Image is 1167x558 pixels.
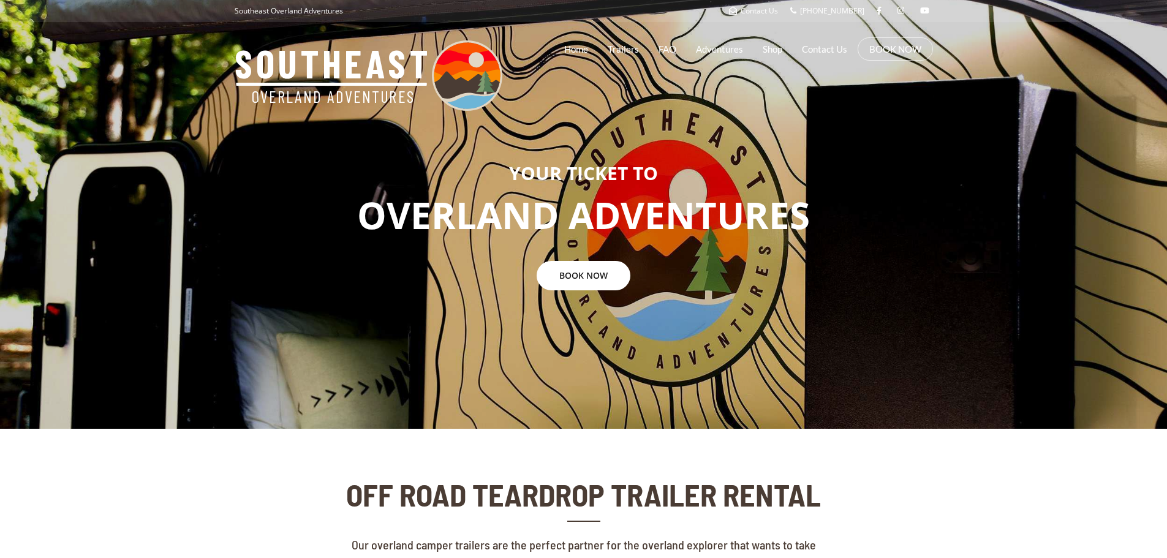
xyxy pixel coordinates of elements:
[608,34,639,64] a: Trailers
[564,34,588,64] a: Home
[659,34,676,64] a: FAQ
[343,478,825,511] h2: OFF ROAD TEARDROP TRAILER RENTAL
[800,6,864,16] span: [PHONE_NUMBER]
[869,43,921,55] a: BOOK NOW
[537,261,630,290] a: BOOK NOW
[741,6,778,16] span: Contact Us
[235,40,502,111] img: Southeast Overland Adventures
[802,34,847,64] a: Contact Us
[696,34,743,64] a: Adventures
[9,189,1158,242] p: OVERLAND ADVENTURES
[729,6,778,16] a: Contact Us
[763,34,782,64] a: Shop
[9,163,1158,183] h3: YOUR TICKET TO
[790,6,864,16] a: [PHONE_NUMBER]
[235,3,343,19] p: Southeast Overland Adventures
